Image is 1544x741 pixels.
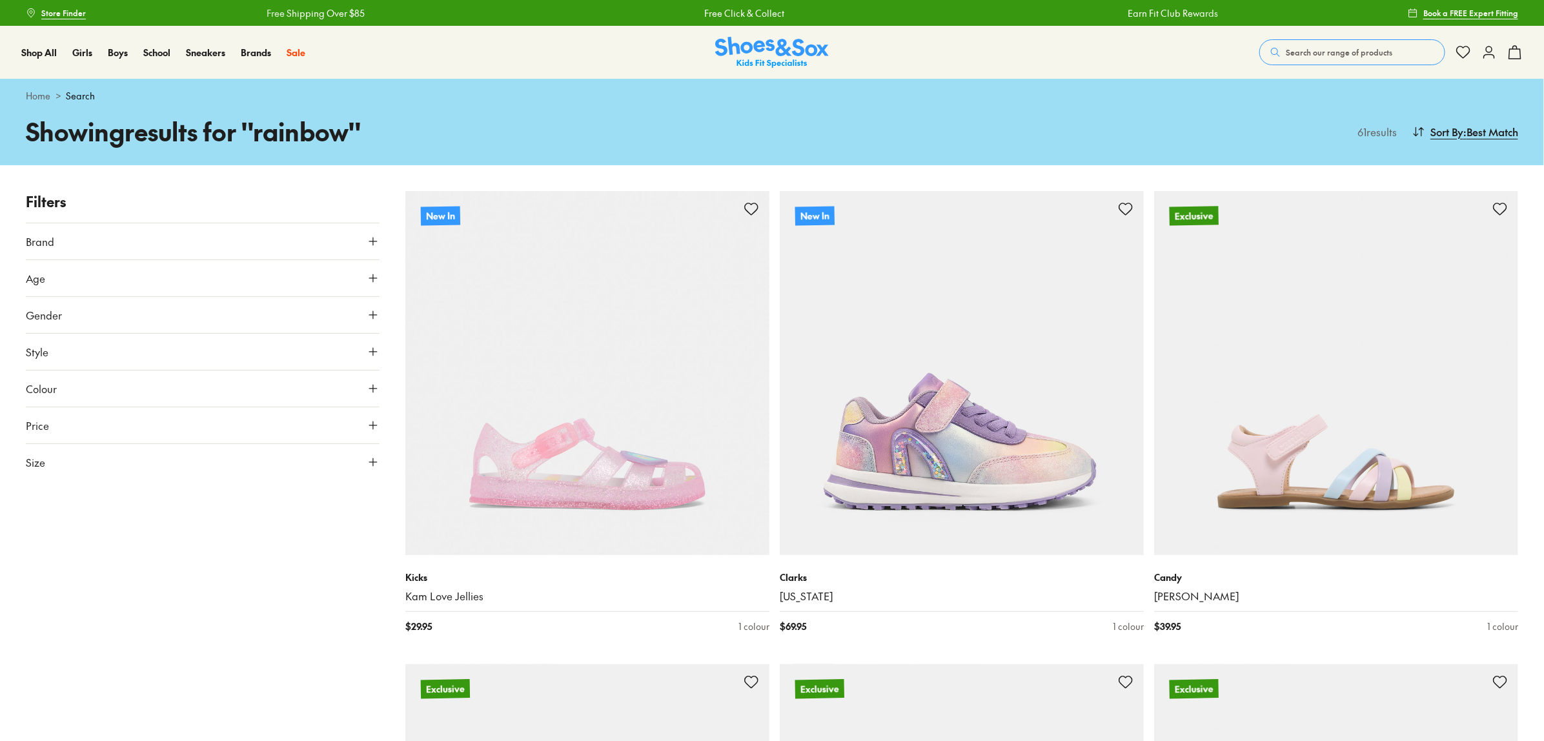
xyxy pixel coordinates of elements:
[1286,46,1392,58] span: Search our range of products
[677,6,757,20] a: Free Click & Collect
[780,589,1144,604] a: [US_STATE]
[21,46,57,59] a: Shop All
[405,571,769,584] p: Kicks
[26,344,48,360] span: Style
[143,46,170,59] a: School
[421,206,460,225] p: New In
[26,1,86,25] a: Store Finder
[26,307,62,323] span: Gender
[1154,191,1518,555] a: Exclusive
[1412,117,1518,146] button: Sort By:Best Match
[72,46,92,59] a: Girls
[241,46,271,59] a: Brands
[715,37,829,68] img: SNS_Logo_Responsive.svg
[26,89,1518,103] div: >
[1170,206,1219,225] p: Exclusive
[1430,124,1463,139] span: Sort By
[26,191,380,212] p: Filters
[26,260,380,296] button: Age
[1408,1,1518,25] a: Book a FREE Expert Fitting
[1170,679,1219,698] p: Exclusive
[405,589,769,604] a: Kam Love Jellies
[26,113,772,150] h1: Showing results for " rainbow "
[26,234,54,249] span: Brand
[26,381,57,396] span: Colour
[26,444,380,480] button: Size
[421,679,470,698] p: Exclusive
[26,89,50,103] a: Home
[1113,620,1144,633] div: 1 colour
[26,270,45,286] span: Age
[26,370,380,407] button: Colour
[26,223,380,259] button: Brand
[41,7,86,19] span: Store Finder
[26,407,380,443] button: Price
[1154,571,1518,584] p: Candy
[26,454,45,470] span: Size
[1154,589,1518,604] a: [PERSON_NAME]
[186,46,225,59] a: Sneakers
[1101,6,1191,20] a: Earn Fit Club Rewards
[26,297,380,333] button: Gender
[66,89,95,103] span: Search
[738,620,769,633] div: 1 colour
[26,418,49,433] span: Price
[795,679,844,698] p: Exclusive
[26,334,380,370] button: Style
[405,191,769,555] a: New In
[715,37,829,68] a: Shoes & Sox
[1154,620,1181,633] span: $ 39.95
[780,571,1144,584] p: Clarks
[1352,124,1397,139] p: 61 results
[108,46,128,59] a: Boys
[239,6,338,20] a: Free Shipping Over $85
[780,620,806,633] span: $ 69.95
[780,191,1144,555] a: New In
[1487,620,1518,633] div: 1 colour
[795,206,835,225] p: New In
[1463,124,1518,139] span: : Best Match
[287,46,305,59] a: Sale
[405,620,432,633] span: $ 29.95
[1423,7,1518,19] span: Book a FREE Expert Fitting
[1259,39,1445,65] button: Search our range of products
